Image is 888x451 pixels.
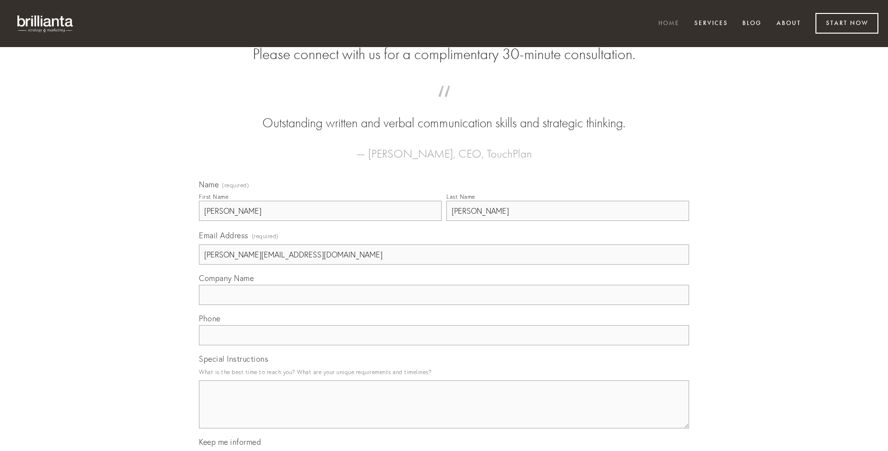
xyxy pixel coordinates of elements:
blockquote: Outstanding written and verbal communication skills and strategic thinking. [214,95,674,133]
a: Services [688,16,734,32]
span: “ [214,95,674,114]
span: (required) [252,230,279,243]
h2: Please connect with us for a complimentary 30-minute consultation. [199,45,689,63]
a: Start Now [815,13,878,34]
img: brillianta - research, strategy, marketing [10,10,82,37]
span: (required) [222,183,249,188]
span: Phone [199,314,221,323]
div: First Name [199,193,228,200]
a: Home [652,16,686,32]
span: Name [199,180,219,189]
span: Special Instructions [199,354,268,364]
p: What is the best time to reach you? What are your unique requirements and timelines? [199,366,689,378]
span: Email Address [199,231,248,240]
span: Keep me informed [199,437,261,447]
div: Last Name [446,193,475,200]
figcaption: — [PERSON_NAME], CEO, TouchPlan [214,133,674,163]
a: About [770,16,807,32]
a: Blog [736,16,768,32]
span: Company Name [199,273,254,283]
